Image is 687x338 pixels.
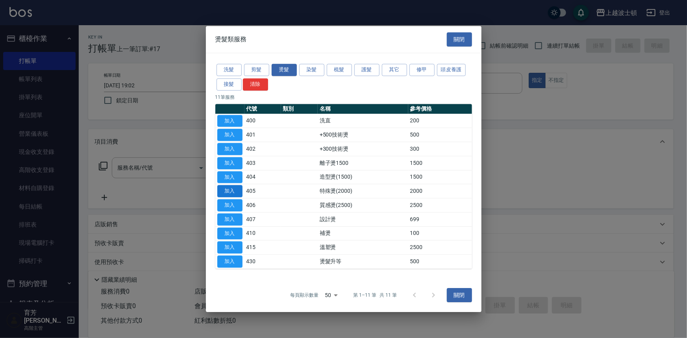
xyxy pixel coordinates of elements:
[318,156,408,170] td: 離子燙1500
[217,78,242,91] button: 接髮
[318,226,408,240] td: 補燙
[318,255,408,269] td: 燙髮升等
[437,64,466,76] button: 頭皮養護
[318,104,408,114] th: 名稱
[318,114,408,128] td: 洗直
[408,255,472,269] td: 500
[409,64,435,76] button: 修甲
[318,128,408,142] td: +500技術燙
[215,35,247,43] span: 燙髮類服務
[408,156,472,170] td: 1500
[217,199,243,211] button: 加入
[354,64,380,76] button: 護髮
[318,240,408,255] td: 溫塑燙
[244,240,281,255] td: 415
[244,156,281,170] td: 403
[217,115,243,127] button: 加入
[244,128,281,142] td: 401
[244,142,281,156] td: 402
[322,284,341,306] div: 50
[217,143,243,155] button: 加入
[272,64,297,76] button: 燙髮
[447,32,472,47] button: 關閉
[217,64,242,76] button: 洗髮
[217,171,243,183] button: 加入
[318,184,408,198] td: 特殊燙(2000)
[217,255,243,268] button: 加入
[318,198,408,212] td: 質感燙(2500)
[244,170,281,184] td: 404
[243,78,268,91] button: 清除
[353,292,397,299] p: 第 1–11 筆 共 11 筆
[318,170,408,184] td: 造型燙(1500)
[408,240,472,255] td: 2500
[408,104,472,114] th: 參考價格
[408,170,472,184] td: 1500
[244,104,281,114] th: 代號
[408,142,472,156] td: 300
[318,212,408,227] td: 設計燙
[244,212,281,227] td: 407
[382,64,407,76] button: 其它
[244,184,281,198] td: 405
[318,142,408,156] td: +300技術燙
[244,226,281,240] td: 410
[408,114,472,128] td: 200
[217,157,243,169] button: 加入
[217,213,243,225] button: 加入
[408,198,472,212] td: 2500
[408,212,472,227] td: 699
[215,94,472,101] p: 11 筆服務
[447,288,472,303] button: 關閉
[244,114,281,128] td: 400
[217,129,243,141] button: 加入
[299,64,324,76] button: 染髮
[408,226,472,240] td: 100
[290,292,319,299] p: 每頁顯示數量
[244,198,281,212] td: 406
[408,184,472,198] td: 2000
[244,255,281,269] td: 430
[217,227,243,240] button: 加入
[281,104,318,114] th: 類別
[408,128,472,142] td: 500
[217,242,243,254] button: 加入
[217,185,243,198] button: 加入
[244,64,269,76] button: 剪髮
[327,64,352,76] button: 梳髮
